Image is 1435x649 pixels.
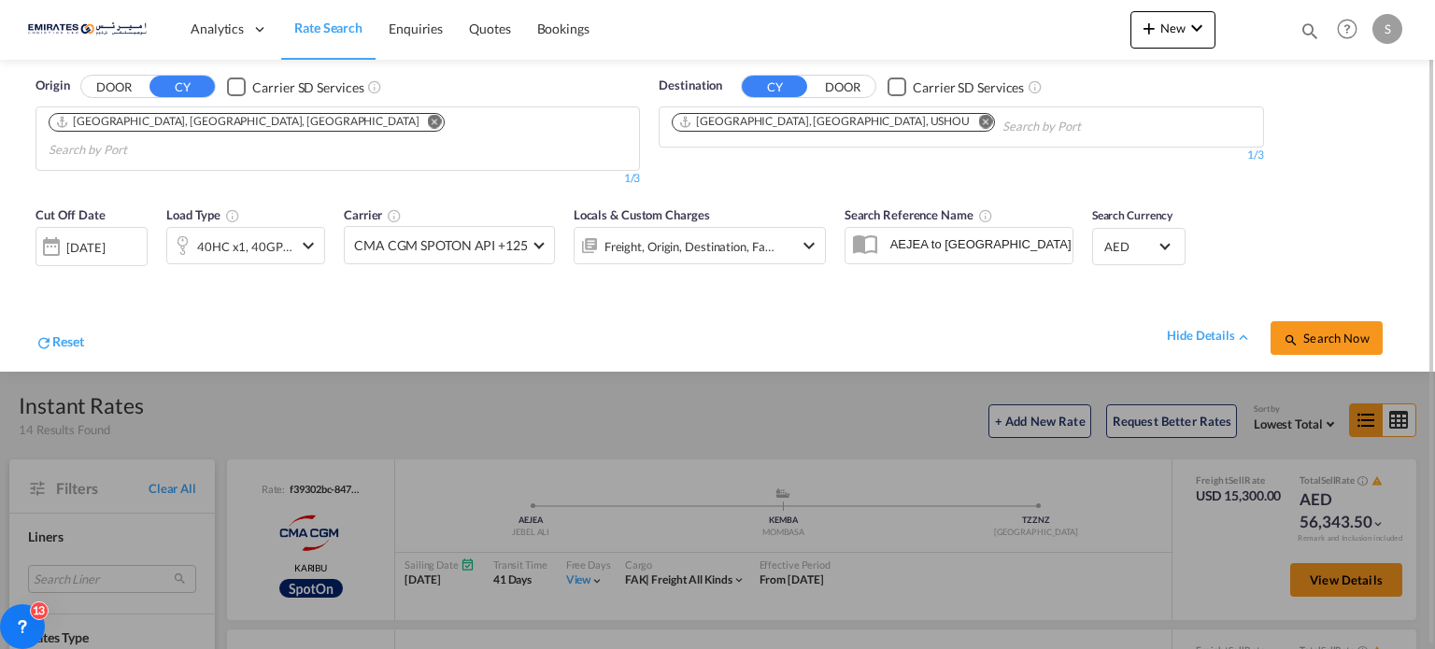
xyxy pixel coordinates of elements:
md-icon: icon-chevron-down [798,234,820,257]
button: CY [742,76,807,97]
span: Cut Off Date [36,207,106,222]
span: CMA CGM SPOTON API +125 [354,236,528,255]
div: Press delete to remove this chip. [678,114,973,130]
md-icon: Unchecked: Search for CY (Container Yard) services for all selected carriers.Checked : Search for... [367,79,382,94]
md-icon: icon-refresh [36,334,52,351]
button: DOOR [810,77,875,98]
md-chips-wrap: Chips container. Use arrow keys to select chips. [46,107,630,165]
span: Search Currency [1092,208,1173,222]
div: icon-refreshReset [36,332,84,355]
span: Locals & Custom Charges [574,207,710,222]
button: Remove [416,114,444,133]
md-icon: The selected Trucker/Carrierwill be displayed in the rate results If the rates are from another f... [387,208,402,223]
div: hide detailsicon-chevron-up [1167,327,1252,346]
md-select: Select Currency: د.إ AEDUnited Arab Emirates Dirham [1102,233,1175,260]
div: Press delete to remove this chip. [55,114,423,130]
md-icon: Unchecked: Search for CY (Container Yard) services for all selected carriers.Checked : Search for... [1028,79,1043,94]
button: icon-magnifySearch Now [1271,321,1383,355]
span: Enquiries [389,21,443,36]
md-checkbox: Checkbox No Ink [888,77,1024,96]
div: Houston, TX, USHOU [678,114,970,130]
img: c67187802a5a11ec94275b5db69a26e6.png [28,8,154,50]
div: 40HC x1 40GP x1 20GP x1 [197,233,292,260]
div: 1/3 [36,171,640,187]
button: Remove [966,114,994,133]
span: Bookings [537,21,590,36]
div: Freight Origin Destination Factory Stuffing [604,233,774,260]
md-datepicker: Select [36,264,50,289]
md-icon: icon-magnify [1284,332,1299,347]
div: Freight Origin Destination Factory Stuffingicon-chevron-down [574,227,826,264]
span: Rate Search [294,20,362,35]
span: Destination [659,77,722,95]
button: icon-plus 400-fgNewicon-chevron-down [1130,11,1215,49]
md-icon: icon-chevron-down [297,234,320,257]
input: Search Reference Name [881,230,1073,258]
div: Help [1331,13,1372,47]
span: Carrier [344,207,402,222]
md-icon: icon-chevron-up [1235,329,1252,346]
div: 40HC x1 40GP x1 20GP x1icon-chevron-down [166,227,325,264]
span: AED [1104,238,1157,255]
span: Help [1331,13,1363,45]
div: Port of Jebel Ali, Jebel Ali, AEJEA [55,114,419,130]
md-icon: icon-magnify [1300,21,1320,41]
div: [DATE] [66,239,105,256]
span: icon-magnifySearch Now [1284,331,1369,346]
div: S [1372,14,1402,44]
span: Search Reference Name [845,207,993,222]
span: New [1138,21,1208,35]
button: DOOR [81,77,147,98]
div: 1/3 [659,148,1263,163]
md-chips-wrap: Chips container. Use arrow keys to select chips. [669,107,1187,142]
md-icon: Your search will be saved by the below given name [978,208,993,223]
span: Analytics [191,20,244,38]
button: CY [149,76,215,97]
div: icon-magnify [1300,21,1320,49]
div: Carrier SD Services [913,78,1024,97]
md-checkbox: Checkbox No Ink [227,77,363,96]
span: Reset [52,333,84,349]
input: Search by Port [49,135,226,165]
md-icon: icon-plus 400-fg [1138,17,1160,39]
input: Chips input. [1002,112,1180,142]
span: Quotes [469,21,510,36]
span: Origin [36,77,69,95]
md-icon: icon-chevron-down [1186,17,1208,39]
md-icon: icon-information-outline [225,208,240,223]
div: Carrier SD Services [252,78,363,97]
span: Load Type [166,207,240,222]
div: [DATE] [36,227,148,266]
